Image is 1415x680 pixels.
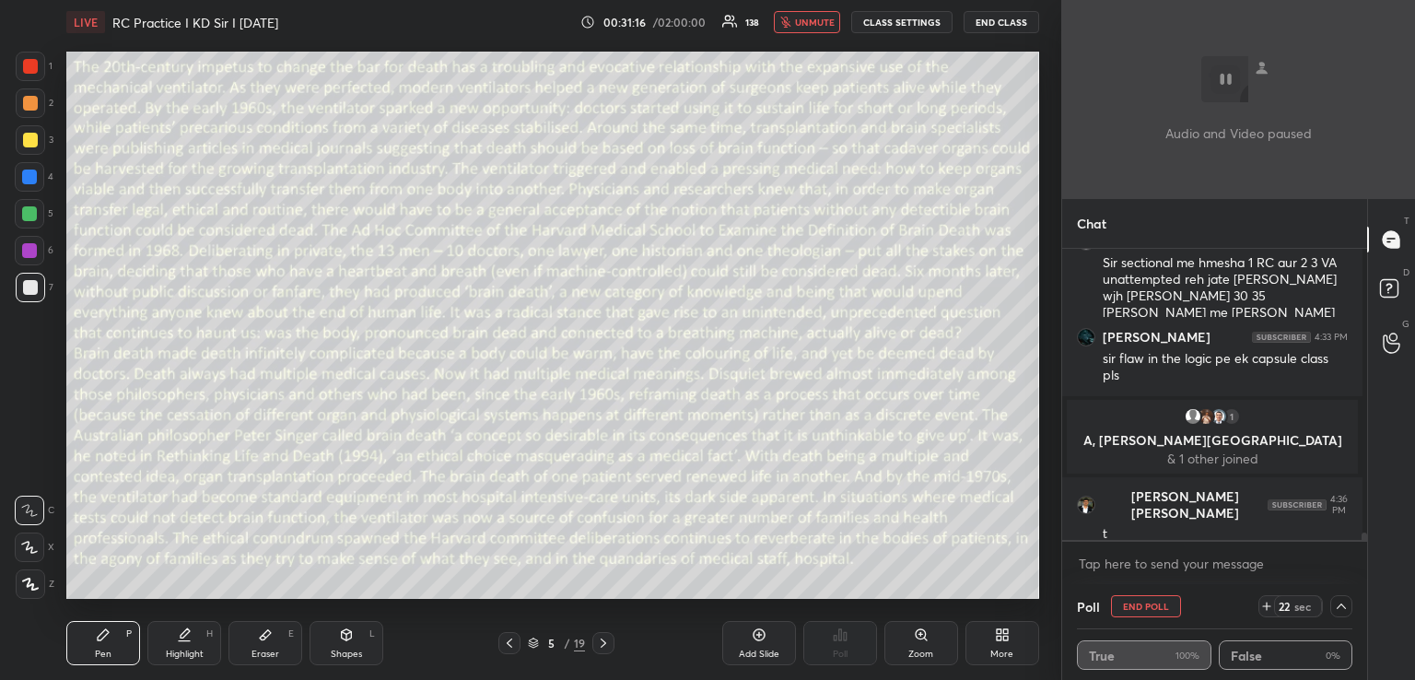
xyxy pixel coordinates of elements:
div: sir flaw in the logic pe ek capsule class pls [1103,350,1348,385]
h4: RC Practice I KD Sir I [DATE] [112,14,278,31]
p: G [1402,317,1409,331]
div: 7 [16,273,53,302]
h6: [PERSON_NAME] [1103,329,1210,346]
img: 4P8fHbbgJtejmAAAAAElFTkSuQmCC [1252,332,1311,343]
div: 5 [15,199,53,229]
p: & 1 other joined [1078,451,1347,466]
div: 1 [1222,407,1241,426]
div: Add Slide [739,650,779,659]
div: / [565,638,570,649]
div: 4:33 PM [1315,332,1348,343]
div: Sir sectional me hmesha 1 RC aur 2 3 VA unattempted reh jate [PERSON_NAME] wjh [PERSON_NAME] 30 3... [1103,254,1348,339]
p: D [1403,265,1409,279]
div: C [15,496,54,525]
img: thumbnail.jpg [1210,407,1228,426]
div: sec [1292,599,1314,614]
p: A, [PERSON_NAME][GEOGRAPHIC_DATA] [1078,433,1347,448]
img: thumbnail.jpg [1197,407,1215,426]
p: T [1404,214,1409,228]
p: Chat [1062,199,1121,248]
div: LIVE [66,11,105,33]
button: CLASS SETTINGS [851,11,953,33]
div: 4 [15,162,53,192]
div: Z [16,569,54,599]
img: default.png [1184,407,1202,426]
h4: Poll [1077,597,1100,616]
div: More [990,650,1013,659]
div: 1 [16,52,53,81]
button: END CLASS [964,11,1039,33]
div: P [126,629,132,639]
div: Zoom [908,650,933,659]
div: 22 [1277,599,1292,614]
div: H [206,629,213,639]
span: unmute [795,16,835,29]
div: 138 [745,18,759,27]
div: E [288,629,294,639]
div: X [15,533,54,562]
div: Shapes [331,650,362,659]
img: 4P8fHbbgJtejmAAAAAElFTkSuQmCC [1268,499,1327,510]
div: Highlight [166,650,204,659]
img: thumbnail.jpg [1078,497,1094,513]
img: thumbnail.jpg [1078,329,1094,346]
div: 3 [16,125,53,155]
div: 5 [543,638,561,649]
div: 19 [574,635,585,651]
div: 4:36 PM [1330,494,1348,516]
div: t [1103,525,1348,544]
button: END POLL [1111,595,1181,617]
div: L [369,629,375,639]
div: 2 [16,88,53,118]
div: Eraser [251,650,279,659]
p: Audio and Video paused [1165,123,1312,143]
div: 6 [15,236,53,265]
div: Pen [95,650,111,659]
h6: [PERSON_NAME] [PERSON_NAME] [1103,488,1268,522]
div: grid [1062,249,1362,540]
button: unmute [774,11,840,33]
